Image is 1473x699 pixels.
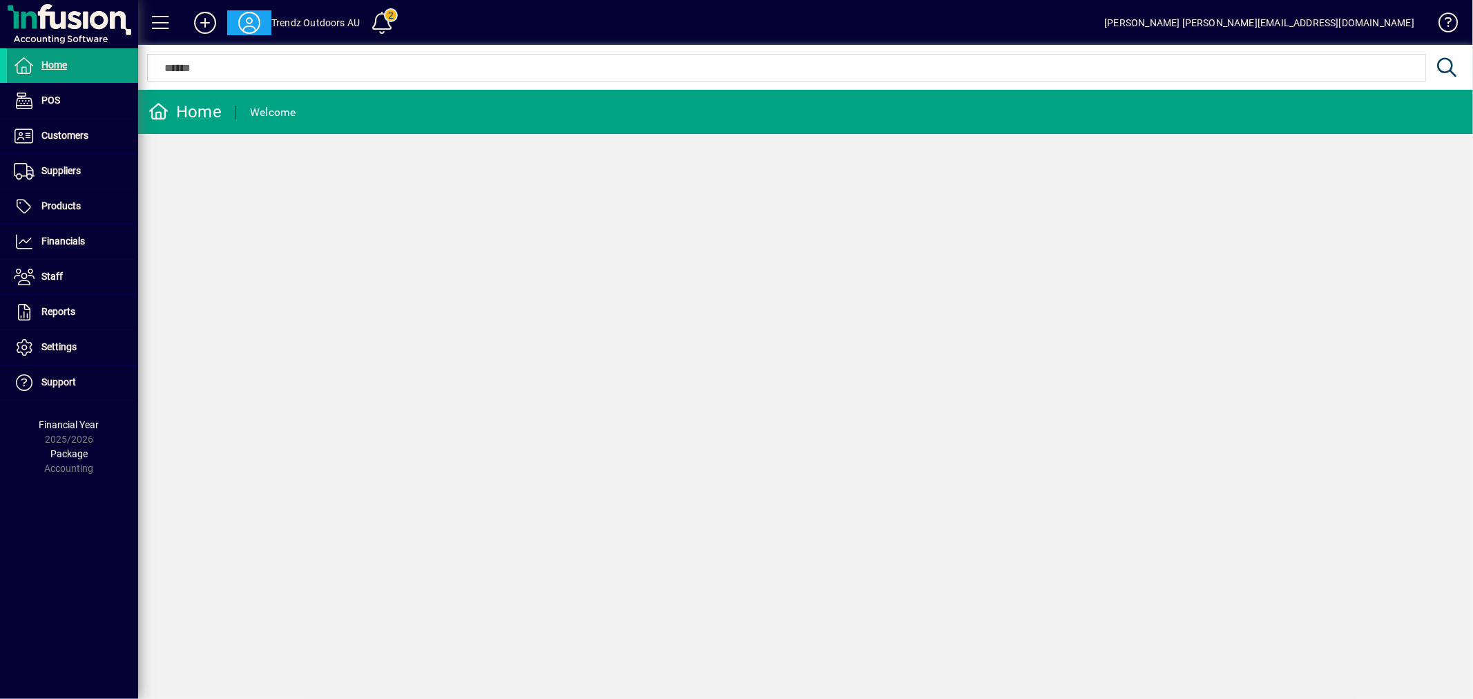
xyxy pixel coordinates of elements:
[1428,3,1456,48] a: Knowledge Base
[41,376,76,387] span: Support
[183,10,227,35] button: Add
[148,101,222,123] div: Home
[39,419,99,430] span: Financial Year
[7,84,138,118] a: POS
[50,448,88,459] span: Package
[7,330,138,365] a: Settings
[227,10,271,35] button: Profile
[41,306,75,317] span: Reports
[7,260,138,294] a: Staff
[41,271,63,282] span: Staff
[7,154,138,189] a: Suppliers
[7,365,138,400] a: Support
[7,189,138,224] a: Products
[41,341,77,352] span: Settings
[41,236,85,247] span: Financials
[7,295,138,329] a: Reports
[41,95,60,106] span: POS
[7,119,138,153] a: Customers
[41,165,81,176] span: Suppliers
[41,59,67,70] span: Home
[41,200,81,211] span: Products
[41,130,88,141] span: Customers
[1104,12,1414,34] div: [PERSON_NAME] [PERSON_NAME][EMAIL_ADDRESS][DOMAIN_NAME]
[7,224,138,259] a: Financials
[271,12,360,34] div: Trendz Outdoors AU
